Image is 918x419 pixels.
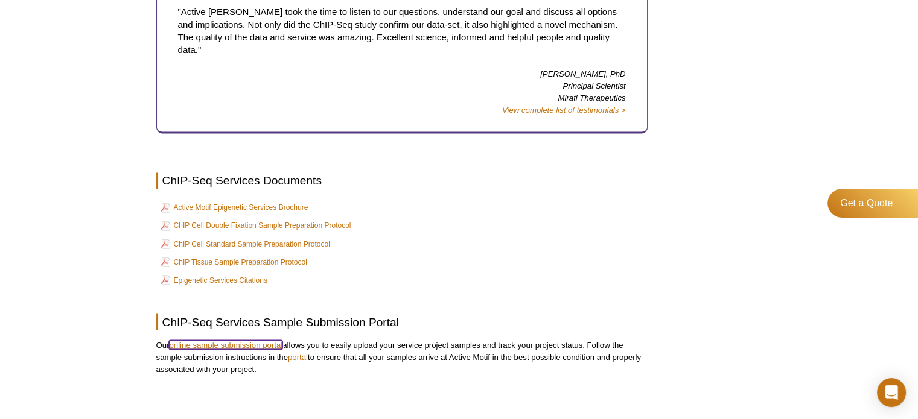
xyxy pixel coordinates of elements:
a: Get a Quote [827,189,918,218]
p: Our allows you to easily upload your service project samples and track your project status. Follo... [156,339,648,375]
a: online sample submission portal [169,340,282,349]
a: View complete list of testimonials > [502,106,626,115]
p: [PERSON_NAME], PhD Principal Scientist Mirati Therapeutics [178,68,626,116]
a: ChIP Cell Double Fixation Sample Preparation Protocol [161,218,351,233]
h2: ChIP-Seq Services Sample Submission Portal [156,313,648,330]
a: Active Motif Epigenetic Services Brochure [161,200,308,215]
a: Epigenetic Services Citations [161,273,267,287]
a: portal [288,352,308,361]
h2: ChIP-Seq Services Documents [156,172,648,189]
a: ChIP Tissue Sample Preparation Protocol [161,254,307,269]
a: ChIP Cell Standard Sample Preparation Protocol [161,236,330,251]
div: Open Intercom Messenger [877,378,906,407]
